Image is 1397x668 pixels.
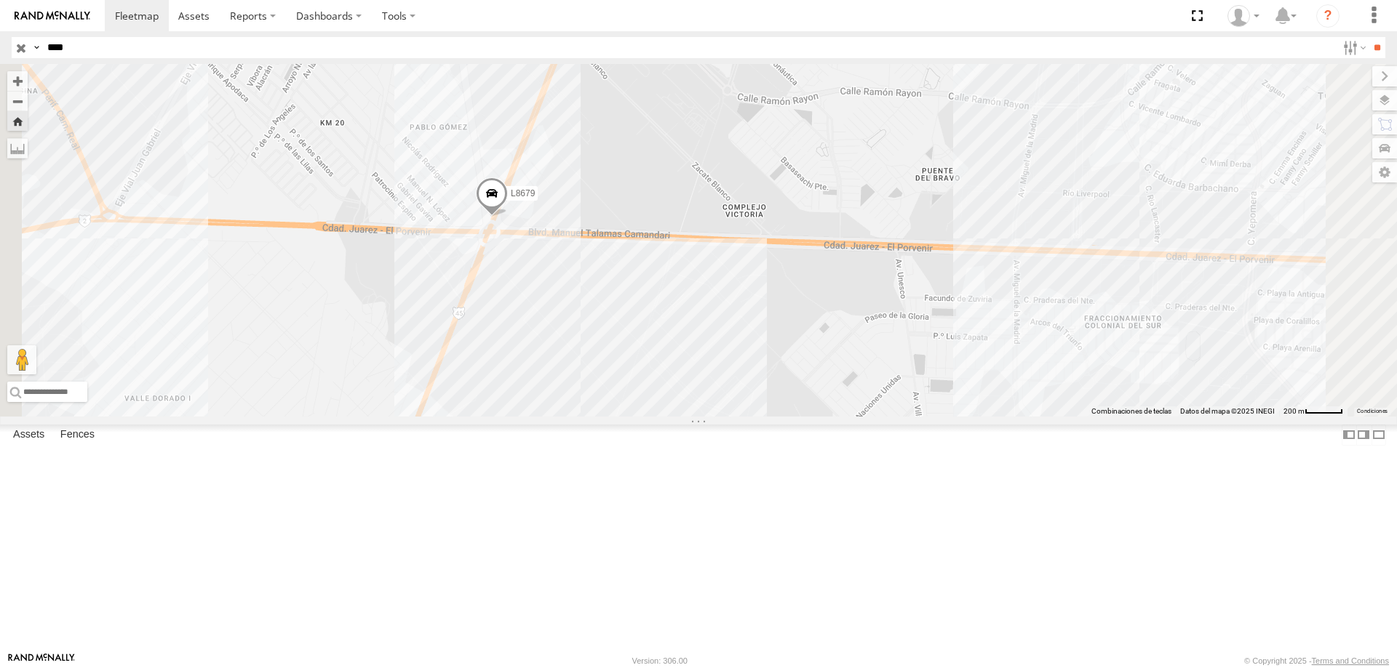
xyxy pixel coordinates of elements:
[1357,409,1388,414] a: Condiciones (se abre en una nueva pestaña)
[1337,37,1369,58] label: Search Filter Options
[1091,406,1171,417] button: Combinaciones de teclas
[1283,407,1305,415] span: 200 m
[1342,424,1356,446] label: Dock Summary Table to the Left
[53,424,102,445] label: Fences
[7,71,28,91] button: Zoom in
[8,653,75,668] a: Visit our Website
[7,111,28,131] button: Zoom Home
[1372,162,1397,182] label: Map Settings
[7,345,36,374] button: Arrastra el hombrecito naranja al mapa para abrir Street View
[1244,656,1389,665] div: © Copyright 2025 -
[511,188,535,198] span: L8679
[1372,424,1386,446] label: Hide Summary Table
[15,11,90,21] img: rand-logo.svg
[7,138,28,158] label: Measure
[632,656,688,665] div: Version: 306.00
[1356,424,1371,446] label: Dock Summary Table to the Right
[1222,5,1265,27] div: MANUEL HERNANDEZ
[1316,4,1340,28] i: ?
[1279,406,1348,417] button: Escala del mapa: 200 m por 49 píxeles
[1312,656,1389,665] a: Terms and Conditions
[6,424,52,445] label: Assets
[1180,407,1275,415] span: Datos del mapa ©2025 INEGI
[7,91,28,111] button: Zoom out
[31,37,42,58] label: Search Query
